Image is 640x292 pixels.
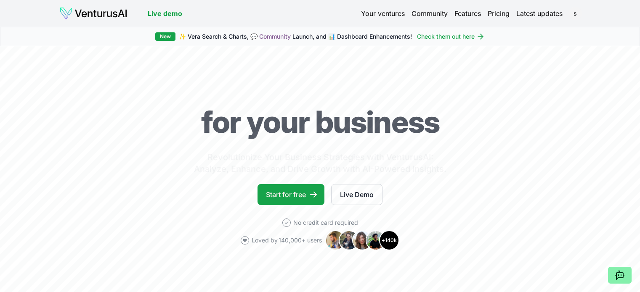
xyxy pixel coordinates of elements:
[258,184,324,205] a: Start for free
[569,8,581,19] button: s
[352,230,372,250] img: Avatar 3
[259,33,291,40] a: Community
[417,32,485,41] a: Check them out here
[325,230,345,250] img: Avatar 1
[568,7,582,20] span: s
[412,8,448,18] a: Community
[59,7,127,20] img: logo
[179,32,412,41] span: ✨ Vera Search & Charts, 💬 Launch, and 📊 Dashboard Enhancements!
[488,8,510,18] a: Pricing
[155,32,175,41] div: New
[339,230,359,250] img: Avatar 2
[148,8,182,18] a: Live demo
[361,8,405,18] a: Your ventures
[331,184,382,205] a: Live Demo
[516,8,563,18] a: Latest updates
[454,8,481,18] a: Features
[366,230,386,250] img: Avatar 4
